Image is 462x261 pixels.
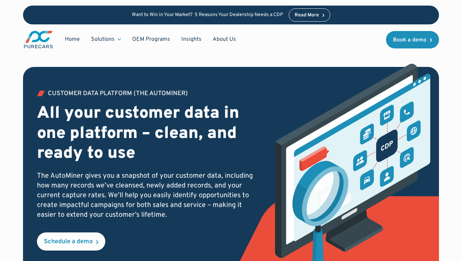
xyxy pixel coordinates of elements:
div: Customer Data PLATFORM (The Autominer) [48,91,188,97]
a: OEM Programs [127,33,176,46]
a: About Us [207,33,242,46]
p: Want to Win in Your Market? 5 Reasons Your Dealership Needs a CDP [132,12,283,18]
a: Home [59,33,85,46]
div: Schedule a demo [44,239,93,245]
h2: All your customer data in one platform – clean, and ready to use [37,104,258,164]
a: Read More [289,8,331,22]
div: Book a demo [393,37,426,43]
img: purecars logo [23,30,54,49]
a: Schedule a demo [37,232,105,251]
a: main [23,30,54,49]
div: Read More [295,13,319,18]
div: Solutions [91,36,115,43]
p: The AutoMiner gives you a snapshot of your customer data, including how many records we’ve cleans... [37,171,258,220]
div: Solutions [85,33,127,46]
a: Insights [176,33,207,46]
a: Book a demo [386,31,439,48]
